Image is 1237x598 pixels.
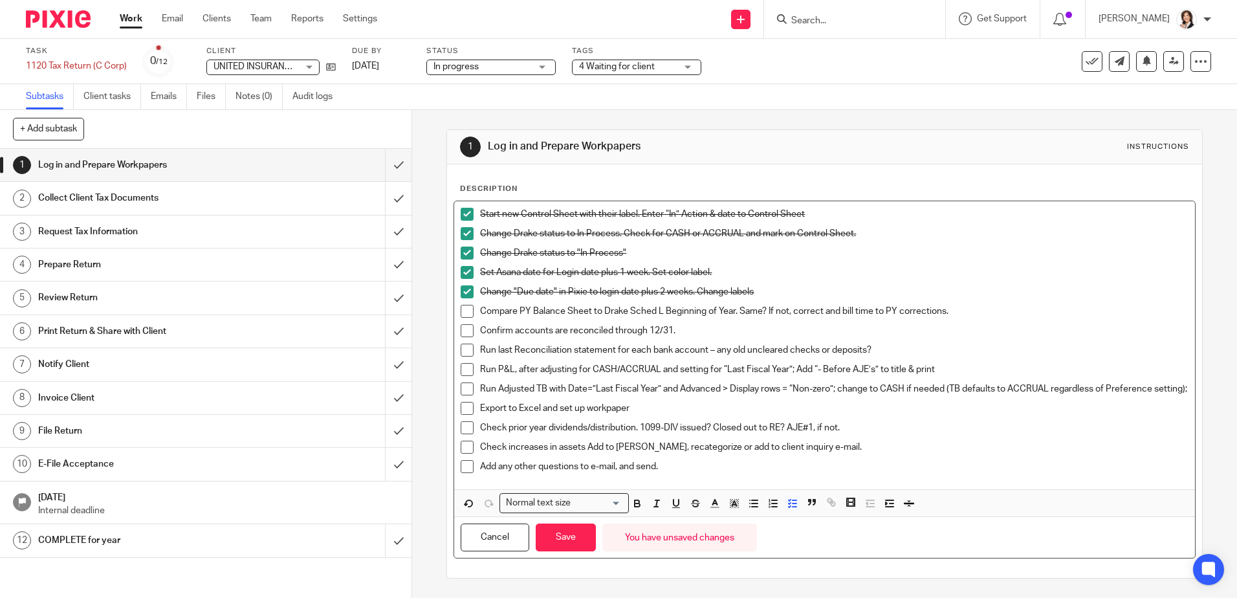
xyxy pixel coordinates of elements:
[575,496,621,510] input: Search for option
[480,441,1188,454] p: Check increases in assets Add to [PERSON_NAME], recategorize or add to client inquiry e-mail.
[602,524,757,551] div: You have unsaved changes
[480,285,1188,298] p: Change "Due date" in Pixie to login date plus 2 weeks. Change labels
[480,460,1188,473] p: Add any other questions to e-mail, and send.
[480,247,1188,260] p: Change Drake status to "In Process"
[206,46,336,56] label: Client
[13,118,84,140] button: + Add subtask
[352,61,379,71] span: [DATE]
[38,531,261,550] h1: COMPLETE for year
[536,524,596,551] button: Save
[150,54,168,69] div: 0
[480,227,1188,240] p: Change Drake status to In Process. Check for CASH or ACCRUAL and mark on Control Sheet.
[480,208,1188,221] p: Start new Control Sheet with their label. Enter “In” Action & date to Control Sheet
[156,58,168,65] small: /12
[433,62,479,71] span: In progress
[480,344,1188,357] p: Run last Reconciliation statement for each bank account – any old uncleared checks or deposits?
[572,46,701,56] label: Tags
[13,223,31,241] div: 3
[13,355,31,373] div: 7
[480,305,1188,318] p: Compare PY Balance Sheet to Drake Sched L Beginning of Year. Same? If not, correct and bill time ...
[499,493,629,513] div: Search for option
[292,84,342,109] a: Audit logs
[13,156,31,174] div: 1
[38,155,261,175] h1: Log in and Prepare Workpapers
[38,388,261,408] h1: Invoice Client
[343,12,377,25] a: Settings
[977,14,1027,23] span: Get Support
[151,84,187,109] a: Emails
[26,84,74,109] a: Subtasks
[503,496,573,510] span: Normal text size
[13,531,31,549] div: 12
[250,12,272,25] a: Team
[26,60,127,72] div: 1120 Tax Return (C Corp)
[480,421,1188,434] p: Check prior year dividends/distribution. 1099-DIV issued? Closed out to RE? AJE#1, if not.
[1127,142,1189,152] div: Instructions
[38,188,261,208] h1: Collect Client Tax Documents
[203,12,231,25] a: Clients
[13,190,31,208] div: 2
[38,421,261,441] h1: File Return
[235,84,283,109] a: Notes (0)
[13,389,31,407] div: 8
[13,422,31,440] div: 9
[120,12,142,25] a: Work
[38,322,261,341] h1: Print Return & Share with Client
[13,256,31,274] div: 4
[352,46,410,56] label: Due by
[13,322,31,340] div: 6
[197,84,226,109] a: Files
[461,524,529,551] button: Cancel
[291,12,323,25] a: Reports
[13,289,31,307] div: 5
[488,140,852,153] h1: Log in and Prepare Workpapers
[1176,9,1197,30] img: BW%20Website%203%20-%20square.jpg
[480,363,1188,376] p: Run P&L, after adjusting for CASH/ACCRUAL and setting for “Last Fiscal Year”; Add “- Before AJE’s...
[83,84,141,109] a: Client tasks
[38,255,261,274] h1: Prepare Return
[426,46,556,56] label: Status
[38,222,261,241] h1: Request Tax Information
[38,355,261,374] h1: Notify Client
[26,46,127,56] label: Task
[38,288,261,307] h1: Review Return
[26,10,91,28] img: Pixie
[480,266,1188,279] p: Set Asana date for Login date plus 1 week. Set color label.
[480,402,1188,415] p: Export to Excel and set up workpaper
[480,382,1188,395] p: Run Adjusted TB with Date=”Last Fiscal Year” and Advanced > Display rows = “Non-zero”; change to ...
[460,184,518,194] p: Description
[480,324,1188,337] p: Confirm accounts are reconciled through 12/31.
[38,454,261,474] h1: E-File Acceptance
[460,137,481,157] div: 1
[38,488,399,504] h1: [DATE]
[1099,12,1170,25] p: [PERSON_NAME]
[162,12,183,25] a: Email
[213,62,356,71] span: UNITED INSURANCE BROKERS INC
[790,16,906,27] input: Search
[579,62,655,71] span: 4 Waiting for client
[13,455,31,473] div: 10
[38,504,399,517] p: Internal deadline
